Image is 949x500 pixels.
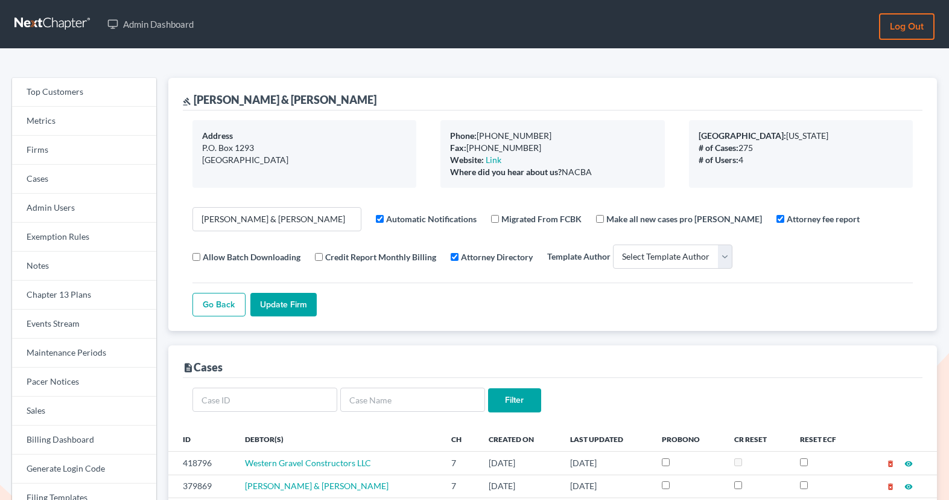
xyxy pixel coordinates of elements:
[450,155,484,165] b: Website:
[886,482,895,491] i: delete_forever
[183,92,376,107] div: [PERSON_NAME] & [PERSON_NAME]
[904,458,913,468] a: visibility
[479,475,560,498] td: [DATE]
[183,97,191,106] i: gavel
[886,460,895,468] i: delete_forever
[12,397,156,426] a: Sales
[168,452,235,475] td: 418796
[442,427,479,451] th: Ch
[12,136,156,165] a: Firms
[501,213,582,225] label: Migrated From FCBK
[325,251,436,263] label: Credit Report Monthly Billing
[479,427,560,451] th: Created On
[168,427,235,451] th: ID
[450,167,562,177] b: Where did you hear about us?
[202,142,407,154] div: P.O. Box 1293
[699,130,786,141] b: [GEOGRAPHIC_DATA]:
[386,213,477,225] label: Automatic Notifications
[560,452,652,475] td: [DATE]
[904,481,913,491] a: visibility
[442,475,479,498] td: 7
[202,154,407,166] div: [GEOGRAPHIC_DATA]
[245,458,371,468] a: Western Gravel Constructors LLC
[606,213,762,225] label: Make all new cases pro [PERSON_NAME]
[790,427,860,451] th: Reset ECF
[101,13,200,35] a: Admin Dashboard
[12,194,156,223] a: Admin Users
[192,293,246,317] a: Go Back
[450,143,466,153] b: Fax:
[12,368,156,397] a: Pacer Notices
[12,455,156,484] a: Generate Login Code
[699,154,903,166] div: 4
[12,426,156,455] a: Billing Dashboard
[479,452,560,475] td: [DATE]
[461,251,533,263] label: Attorney Directory
[12,223,156,252] a: Exemption Rules
[560,427,652,451] th: Last Updated
[699,130,903,142] div: [US_STATE]
[183,362,194,373] i: description
[547,250,611,263] label: Template Author
[192,388,337,412] input: Case ID
[442,452,479,475] td: 7
[250,293,317,317] input: Update Firm
[787,213,860,225] label: Attorney fee report
[486,155,501,165] a: Link
[699,142,903,154] div: 275
[886,481,895,491] a: delete_forever
[725,427,790,451] th: CR Reset
[245,481,389,491] a: [PERSON_NAME] & [PERSON_NAME]
[886,458,895,468] a: delete_forever
[699,143,738,153] b: # of Cases:
[202,130,233,141] b: Address
[12,78,156,107] a: Top Customers
[12,252,156,281] a: Notes
[12,281,156,310] a: Chapter 13 Plans
[450,130,655,142] div: [PHONE_NUMBER]
[12,310,156,339] a: Events Stream
[450,166,655,178] div: NACBA
[879,13,935,40] a: Log out
[168,475,235,498] td: 379869
[904,460,913,468] i: visibility
[12,107,156,136] a: Metrics
[12,165,156,194] a: Cases
[340,388,485,412] input: Case Name
[652,427,725,451] th: ProBono
[235,427,442,451] th: Debtor(s)
[183,360,223,374] div: Cases
[488,388,541,412] input: Filter
[450,142,655,154] div: [PHONE_NUMBER]
[904,482,913,491] i: visibility
[699,155,738,165] b: # of Users:
[560,475,652,498] td: [DATE]
[12,339,156,368] a: Maintenance Periods
[203,251,300,263] label: Allow Batch Downloading
[450,130,477,141] b: Phone:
